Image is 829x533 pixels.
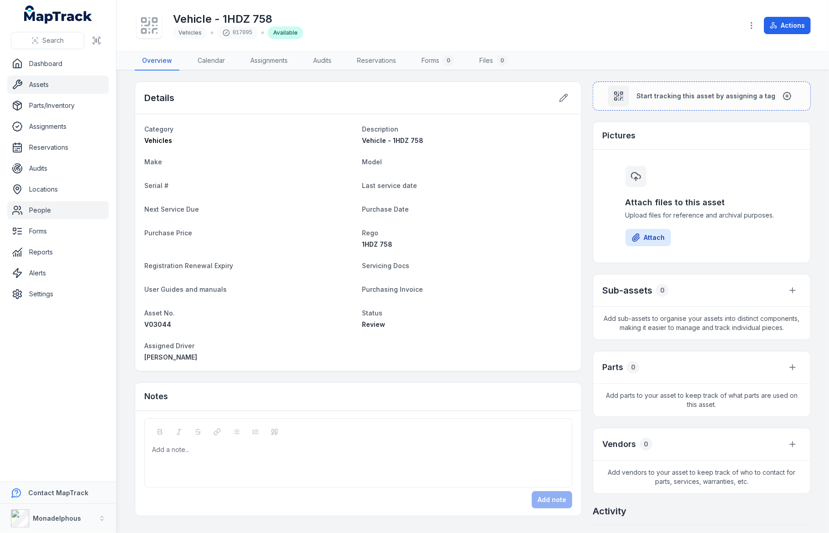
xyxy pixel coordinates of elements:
span: Registration Renewal Expiry [144,262,233,269]
a: Audits [306,51,339,71]
span: Serial # [144,182,168,189]
span: Purchasing Invoice [362,285,423,293]
span: Vehicles [178,29,202,36]
h3: Notes [144,390,168,403]
a: MapTrack [24,5,92,24]
span: Assigned Driver [144,342,194,350]
span: Review [362,320,385,328]
span: Vehicles [144,137,172,144]
div: 0 [640,438,652,451]
div: 0 [656,284,669,297]
span: Rego [362,229,378,237]
div: 0 [497,55,508,66]
span: Servicing Docs [362,262,409,269]
div: Available [268,26,303,39]
span: Add parts to your asset to keep track of what parts are used on this asset. [593,384,810,416]
strong: Contact MapTrack [28,489,88,497]
h2: Sub-assets [602,284,652,297]
div: 0 [627,361,640,374]
button: Search [11,32,84,49]
a: Settings [7,285,109,303]
a: Reservations [350,51,403,71]
span: 1HDZ 758 [362,240,392,248]
h2: Activity [593,505,626,518]
a: Files0 [472,51,515,71]
span: Add vendors to your asset to keep track of who to contact for parts, services, warranties, etc. [593,461,810,493]
div: 017095 [217,26,258,39]
h3: Vendors [602,438,636,451]
a: Dashboard [7,55,109,73]
a: Alerts [7,264,109,282]
a: Assets [7,76,109,94]
span: Search [42,36,64,45]
a: [PERSON_NAME] [144,353,355,362]
span: Upload files for reference and archival purposes. [626,211,778,220]
span: Category [144,125,173,133]
a: Forms [7,222,109,240]
h3: Pictures [602,129,636,142]
a: People [7,201,109,219]
button: Start tracking this asset by assigning a tag [593,81,811,111]
span: Asset No. [144,309,175,317]
span: Add sub-assets to organise your assets into distinct components, making it easier to manage and t... [593,307,810,340]
span: Last service date [362,182,417,189]
button: Attach [626,229,671,246]
a: Forms0 [414,51,461,71]
span: Make [144,158,162,166]
span: Purchase Price [144,229,192,237]
button: Actions [764,17,811,34]
span: Model [362,158,382,166]
a: Reports [7,243,109,261]
span: User Guides and manuals [144,285,227,293]
span: Purchase Date [362,205,409,213]
span: V03044 [144,320,171,328]
span: Start tracking this asset by assigning a tag [636,91,775,101]
span: Next Service Due [144,205,199,213]
span: Vehicle - 1HDZ 758 [362,137,423,144]
a: Assignments [243,51,295,71]
strong: Monadelphous [33,514,81,522]
h2: Details [144,91,174,104]
div: 0 [443,55,454,66]
a: Parts/Inventory [7,96,109,115]
a: Assignments [7,117,109,136]
h3: Attach files to this asset [626,196,778,209]
a: Locations [7,180,109,198]
span: Status [362,309,382,317]
h1: Vehicle - 1HDZ 758 [173,12,303,26]
a: Reservations [7,138,109,157]
a: Calendar [190,51,232,71]
a: Overview [135,51,179,71]
h3: Parts [602,361,623,374]
a: Audits [7,159,109,178]
span: Description [362,125,398,133]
